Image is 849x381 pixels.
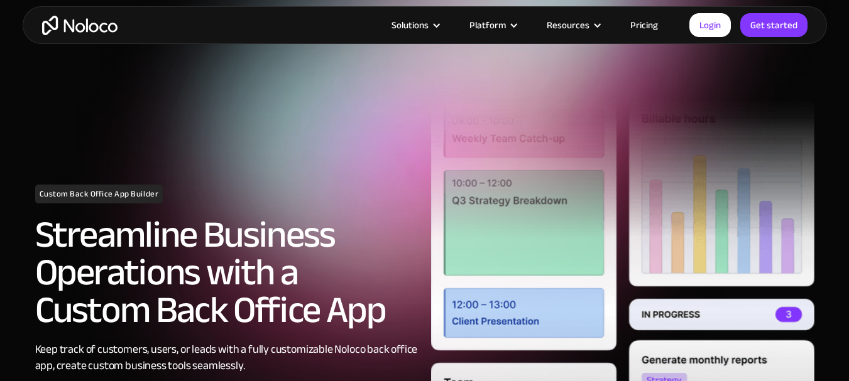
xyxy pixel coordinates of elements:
a: home [42,16,118,35]
div: Solutions [376,17,454,33]
div: Platform [469,17,506,33]
h2: Streamline Business Operations with a Custom Back Office App [35,216,419,329]
div: Keep track of customers, users, or leads with a fully customizable Noloco back office app, create... [35,341,419,374]
div: Platform [454,17,531,33]
div: Resources [547,17,589,33]
div: Solutions [392,17,429,33]
h1: Custom Back Office App Builder [35,185,163,203]
a: Login [689,13,731,37]
a: Get started [740,13,808,37]
div: Resources [531,17,615,33]
a: Pricing [615,17,674,33]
